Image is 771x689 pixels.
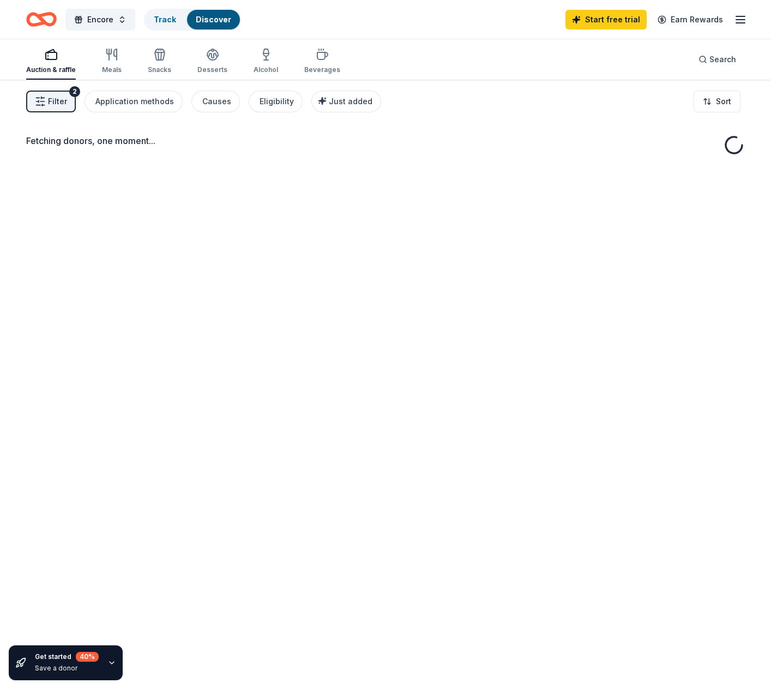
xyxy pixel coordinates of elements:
a: Discover [196,15,231,24]
button: Meals [102,44,122,80]
button: Just added [311,91,381,112]
a: Track [154,15,176,24]
div: Eligibility [260,95,294,108]
button: TrackDiscover [144,9,241,31]
button: Eligibility [249,91,303,112]
div: Application methods [95,95,174,108]
div: Get started [35,652,99,662]
span: Encore [87,13,113,26]
button: Filter2 [26,91,76,112]
button: Auction & raffle [26,44,76,80]
div: Desserts [197,65,227,74]
div: Snacks [148,65,171,74]
div: 40 % [76,652,99,662]
button: Application methods [85,91,183,112]
div: Auction & raffle [26,65,76,74]
span: Search [709,53,736,66]
div: Causes [202,95,231,108]
button: Encore [65,9,135,31]
div: Save a donor [35,664,99,673]
div: Alcohol [254,65,278,74]
span: Filter [48,95,67,108]
button: Desserts [197,44,227,80]
button: Beverages [304,44,340,80]
button: Snacks [148,44,171,80]
div: 2 [69,86,80,97]
a: Home [26,7,57,32]
button: Sort [694,91,740,112]
div: Meals [102,65,122,74]
span: Just added [329,97,372,106]
div: Beverages [304,65,340,74]
button: Causes [191,91,240,112]
div: Fetching donors, one moment... [26,134,745,147]
span: Sort [716,95,731,108]
a: Start free trial [565,10,647,29]
a: Earn Rewards [651,10,730,29]
button: Alcohol [254,44,278,80]
button: Search [690,49,745,70]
